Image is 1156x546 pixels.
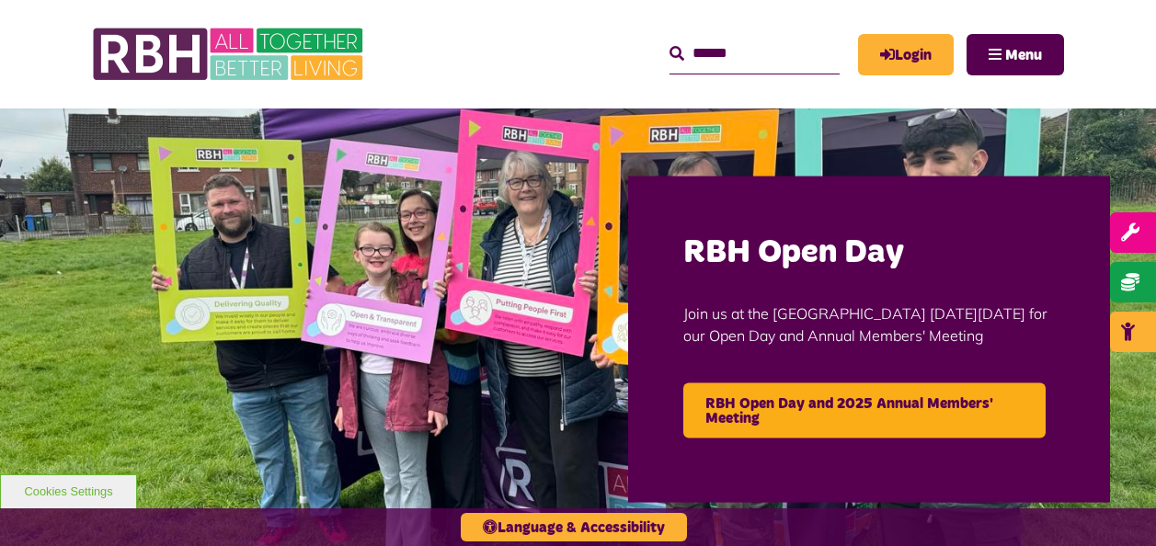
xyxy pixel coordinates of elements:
[967,34,1064,75] button: Navigation
[683,382,1046,438] a: RBH Open Day and 2025 Annual Members' Meeting
[1005,48,1042,63] span: Menu
[1073,463,1156,546] iframe: Netcall Web Assistant for live chat
[683,274,1055,373] p: Join us at the [GEOGRAPHIC_DATA] [DATE][DATE] for our Open Day and Annual Members' Meeting
[683,232,1055,275] h2: RBH Open Day
[92,18,368,90] img: RBH
[858,34,954,75] a: MyRBH
[461,513,687,541] button: Language & Accessibility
